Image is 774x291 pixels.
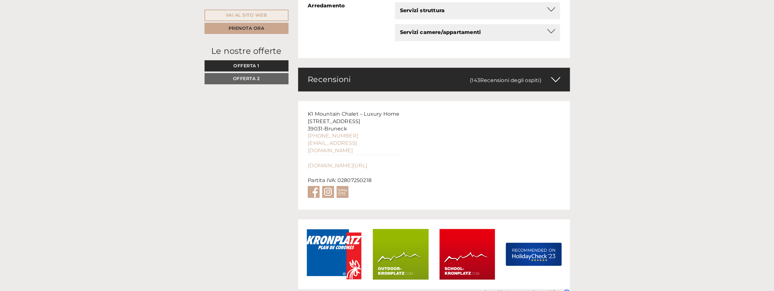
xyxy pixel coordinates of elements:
div: Recensioni [298,68,570,91]
a: [PHONE_NUMBER] [308,133,358,139]
a: Prenota ora [204,23,288,34]
span: Bruneck [324,126,347,132]
span: 39031 [308,126,322,132]
a: Vai al sito web [204,10,288,21]
b: Servizi camere/appartamenti [400,29,480,35]
div: - Partita IVA [298,101,411,210]
span: : 02807250218 [335,177,371,183]
label: Arredamento [308,2,345,10]
span: Recensioni degli ospiti [480,77,540,83]
span: K1 Mountain Chalet – Luxury Home [308,111,399,117]
small: (143 ) [470,77,541,83]
b: Servizi struttura [400,7,444,13]
span: [STREET_ADDRESS] [308,118,360,124]
span: Offerta 1 [233,63,259,69]
span: Offerta 2 [233,76,260,81]
a: [DOMAIN_NAME][URL] [308,162,367,169]
div: Le nostre offerte [204,45,288,57]
a: [EMAIL_ADDRESS][DOMAIN_NAME] [308,140,357,154]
